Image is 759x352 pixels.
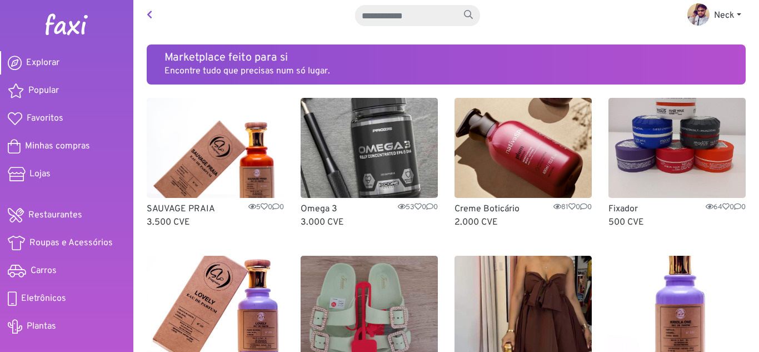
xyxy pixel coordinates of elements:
[248,202,284,213] span: 5 0 0
[25,140,90,153] span: Minhas compras
[455,98,592,198] img: Creme Boticário
[706,202,746,213] span: 64 0 0
[164,65,728,78] p: Encontre tudo que precisas num só lugar.
[301,98,438,198] img: Omega 3
[147,216,284,229] p: 3.500 CVE
[301,202,438,216] p: Omega 3
[301,216,438,229] p: 3.000 CVE
[147,202,284,216] p: SAUVAGE PRAIA
[28,209,82,222] span: Restaurantes
[455,202,592,216] p: Creme Boticário
[27,320,56,333] span: Plantas
[608,202,746,216] p: Fixador
[147,98,284,229] a: SAUVAGE PRAIA SAUVAGE PRAIA500 3.500 CVE
[29,167,51,181] span: Lojas
[398,202,438,213] span: 53 0 0
[301,98,438,229] a: Omega 3 Omega 35300 3.000 CVE
[27,112,63,125] span: Favoritos
[714,10,735,21] span: Neck
[21,292,66,305] span: Eletrônicos
[26,56,59,70] span: Explorar
[455,98,592,229] a: Creme Boticário Creme Boticário8100 2.000 CVE
[31,264,57,277] span: Carros
[455,216,592,229] p: 2.000 CVE
[608,98,746,229] a: Fixador Fixador6400 500 CVE
[28,84,59,97] span: Popular
[553,202,592,213] span: 81 0 0
[29,236,113,250] span: Roupas e Acessórios
[164,51,728,65] h5: Marketplace feito para si
[608,98,746,198] img: Fixador
[147,98,284,198] img: SAUVAGE PRAIA
[608,216,746,229] p: 500 CVE
[678,4,750,27] a: Neck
